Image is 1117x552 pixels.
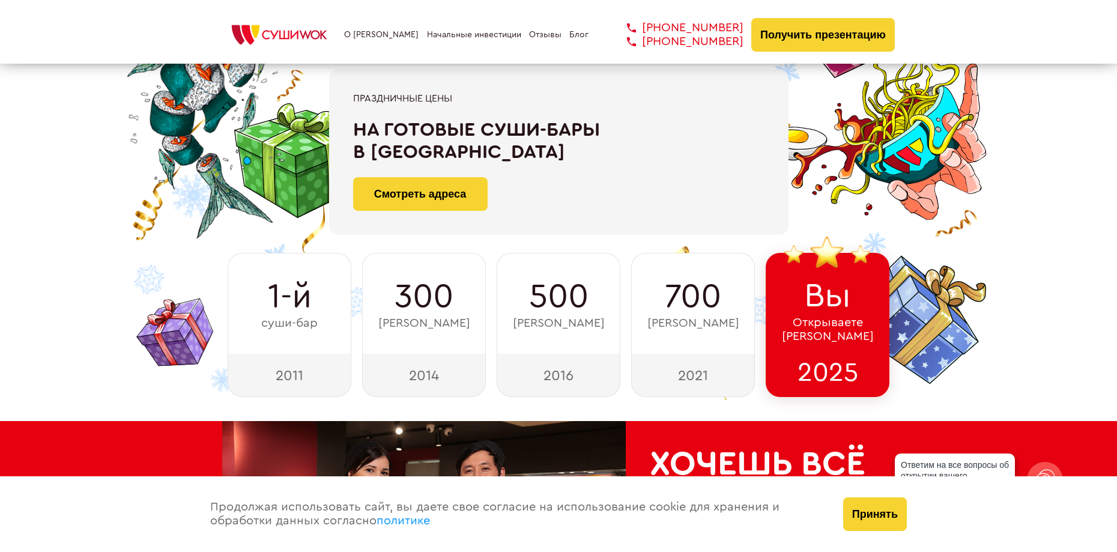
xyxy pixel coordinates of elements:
[198,476,831,552] div: Продолжая использовать сайт, вы даете свое согласие на использование cookie для хранения и обрабо...
[353,177,488,211] a: Смотреть адреса
[804,277,851,315] span: Вы
[650,445,871,523] h2: Хочешь всё и сразу?
[631,354,755,397] div: 2021
[377,515,430,527] a: политике
[569,30,589,40] a: Блог
[766,354,889,397] div: 2025
[609,35,743,49] a: [PHONE_NUMBER]
[344,30,419,40] a: О [PERSON_NAME]
[222,22,336,48] img: СУШИWOK
[268,278,312,316] span: 1-й
[513,317,605,330] span: [PERSON_NAME]
[529,30,562,40] a: Отзывы
[353,93,764,104] div: Праздничные цены
[395,278,453,316] span: 300
[751,18,895,52] button: Получить презентацию
[782,316,874,344] span: Открываете [PERSON_NAME]
[609,21,743,35] a: [PHONE_NUMBER]
[228,354,351,397] div: 2011
[895,453,1015,498] div: Ответим на все вопросы об открытии вашего [PERSON_NAME]!
[647,317,739,330] span: [PERSON_NAME]
[353,119,764,163] div: На готовые суши-бары в [GEOGRAPHIC_DATA]
[497,354,620,397] div: 2016
[843,497,907,531] button: Принять
[378,317,470,330] span: [PERSON_NAME]
[261,317,318,330] span: суши-бар
[529,278,589,316] span: 500
[427,30,521,40] a: Начальные инвестиции
[362,354,486,397] div: 2014
[665,278,721,316] span: 700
